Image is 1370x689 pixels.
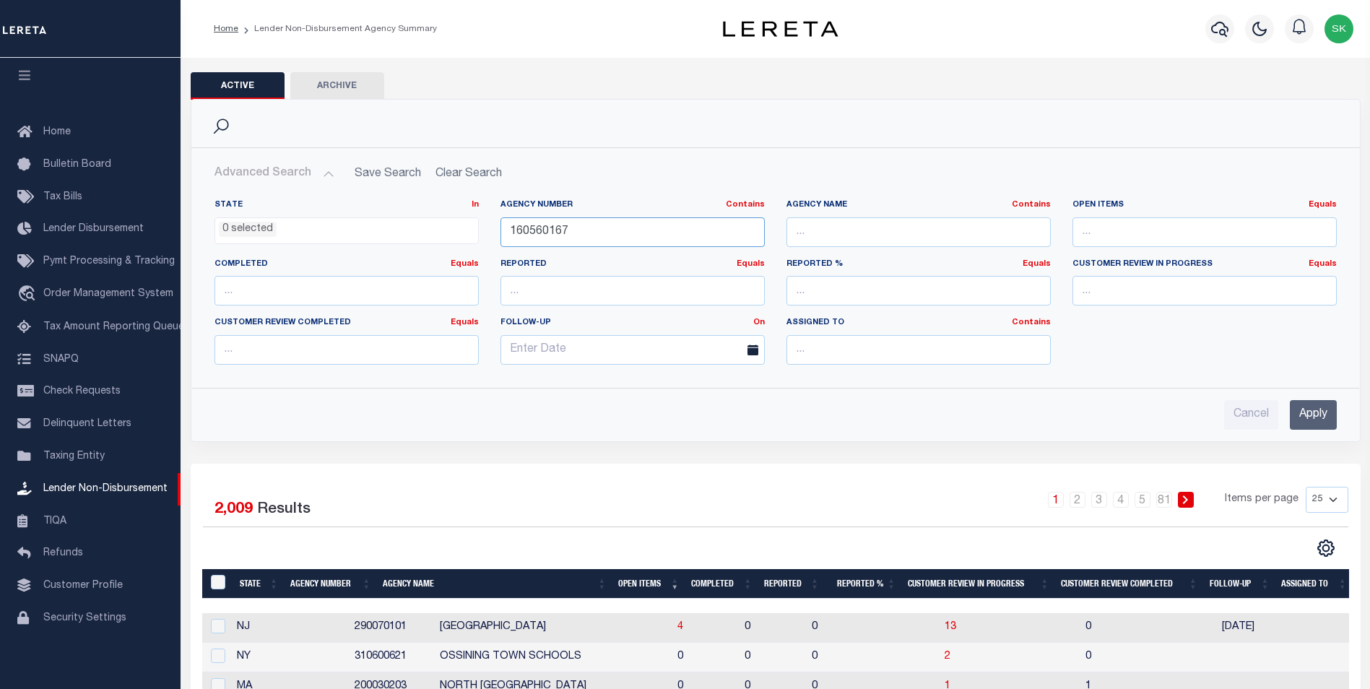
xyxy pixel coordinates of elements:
input: ... [786,335,1051,365]
a: Equals [451,318,479,326]
th: Customer Review In Progress: activate to sort column ascending [902,569,1055,599]
td: NJ [231,613,349,643]
span: Lender Non-Disbursement [43,484,168,494]
input: ... [500,217,765,247]
span: Lender Disbursement [43,224,144,234]
input: ... [786,217,1051,247]
span: Refunds [43,548,83,558]
label: Follow-up [490,317,776,329]
a: Contains [726,201,765,209]
th: Customer Review Completed: activate to sort column ascending [1055,569,1204,599]
a: 4 [677,622,683,632]
label: Customer Review Completed [214,317,479,329]
a: Contains [1012,318,1051,326]
a: 5 [1135,492,1150,508]
img: logo-dark.svg [723,21,838,37]
button: Archive [290,72,384,100]
input: ... [1072,276,1337,305]
input: Apply [1290,400,1337,430]
span: 2,009 [214,502,253,517]
th: State: activate to sort column ascending [234,569,284,599]
a: On [753,318,765,326]
span: TIQA [43,516,66,526]
span: Tax Amount Reporting Queue [43,322,184,332]
input: Enter Date [500,335,765,365]
input: ... [214,335,479,365]
input: ... [500,276,765,305]
a: 13 [945,622,956,632]
th: Completed: activate to sort column ascending [685,569,758,599]
td: [DATE] [1216,613,1282,643]
th: Open Items: activate to sort column ascending [612,569,685,599]
a: 2 [945,651,950,662]
td: [GEOGRAPHIC_DATA] [434,613,672,643]
span: Tax Bills [43,192,82,202]
label: State [214,199,479,212]
label: Assigned To [786,317,1051,329]
button: Active [191,72,285,100]
span: Delinquent Letters [43,419,131,429]
a: Equals [451,260,479,268]
th: Follow-up: activate to sort column ascending [1204,569,1276,599]
i: travel_explore [17,285,40,304]
li: Lender Non-Disbursement Agency Summary [238,22,437,35]
span: SNAPQ [43,354,79,364]
td: 0 [806,613,868,643]
input: Cancel [1224,400,1278,430]
label: Completed [214,259,479,271]
label: Agency Number [500,199,765,212]
td: NY [231,643,349,672]
a: Home [214,25,238,33]
label: Reported [500,259,765,271]
input: ... [786,276,1051,305]
a: Equals [1309,260,1337,268]
td: OSSINING TOWN SCHOOLS [434,643,672,672]
img: svg+xml;base64,PHN2ZyB4bWxucz0iaHR0cDovL3d3dy53My5vcmcvMjAwMC9zdmciIHBvaW50ZXItZXZlbnRzPSJub25lIi... [1325,14,1353,43]
th: Agency Number: activate to sort column ascending [285,569,377,599]
th: Assigned To: activate to sort column ascending [1275,569,1353,599]
td: 0 [1080,643,1216,672]
td: 0 [1080,613,1216,643]
li: 0 selected [219,222,277,238]
span: Bulletin Board [43,160,111,170]
input: ... [1072,217,1337,247]
td: 0 [806,643,868,672]
a: Equals [1309,201,1337,209]
label: Open Items [1072,199,1337,212]
td: 0 [739,643,806,672]
a: In [472,201,479,209]
a: 3 [1091,492,1107,508]
a: 2 [1070,492,1085,508]
th: Agency Name: activate to sort column ascending [377,569,612,599]
span: Home [43,127,71,137]
span: Order Management System [43,289,173,299]
span: Items per page [1225,492,1299,508]
a: Contains [1012,201,1051,209]
td: 0 [672,643,739,672]
button: Advanced Search [214,160,334,188]
a: Equals [737,260,765,268]
span: Customer Profile [43,581,123,591]
th: Reported: activate to sort column ascending [758,569,825,599]
input: ... [214,276,479,305]
span: Security Settings [43,613,126,623]
label: Agency Name [786,199,1051,212]
span: Pymt Processing & Tracking [43,256,175,266]
a: 81 [1156,492,1172,508]
label: Reported % [786,259,1051,271]
td: 310600621 [349,643,434,672]
a: 1 [1048,492,1064,508]
th: Reported %: activate to sort column ascending [825,569,902,599]
label: Customer Review In Progress [1072,259,1337,271]
span: Check Requests [43,386,121,396]
a: 4 [1113,492,1129,508]
td: 0 [739,613,806,643]
td: 290070101 [349,613,434,643]
th: MBACode [202,569,235,599]
label: Results [257,498,311,521]
span: Taxing Entity [43,451,105,461]
a: Equals [1023,260,1051,268]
